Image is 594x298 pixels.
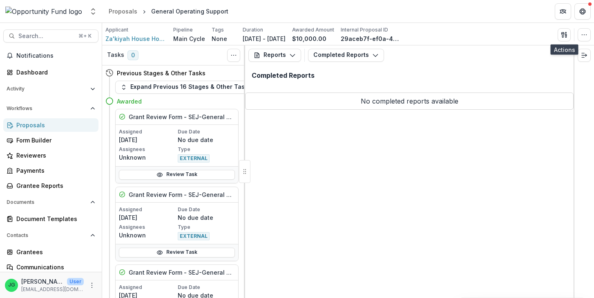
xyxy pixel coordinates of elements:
[77,32,93,41] div: ⌘ + K
[3,102,98,115] button: Open Workflows
[178,154,210,163] span: EXTERNAL
[129,113,235,121] h5: Grant Review Form - SEJ-General Operating Support-[PERSON_NAME]
[105,26,128,34] p: Applicant
[248,49,301,62] button: Reports
[3,149,98,162] a: Reviewers
[227,49,240,62] button: Toggle View Cancelled Tasks
[212,34,227,43] p: None
[119,223,176,231] p: Assignees
[178,206,235,213] p: Due Date
[178,135,235,144] p: No due date
[243,34,286,43] p: [DATE] - [DATE]
[3,65,98,79] a: Dashboard
[341,34,402,43] p: 29aceb7f-ef0a-400e-8c77-2c511fe39451
[3,212,98,226] a: Document Templates
[129,190,235,199] h5: Grant Review Form - SEJ-General Operating Support-[PERSON_NAME]
[16,136,92,144] div: Form Builder
[119,248,235,257] a: Review Task
[7,86,87,92] span: Activity
[18,33,74,40] span: Search...
[574,3,591,20] button: Get Help
[117,97,142,106] h4: Awarded
[119,206,176,213] p: Assigned
[21,286,84,293] p: [EMAIL_ADDRESS][DOMAIN_NAME]
[178,128,235,135] p: Due Date
[292,34,326,43] p: $10,000.00
[178,213,235,222] p: No due date
[178,223,235,231] p: Type
[16,151,92,160] div: Reviewers
[16,166,92,175] div: Payments
[67,278,84,285] p: User
[7,199,87,205] span: Documents
[3,49,98,62] button: Notifications
[5,7,82,16] img: Opportunity Fund logo
[109,7,137,16] div: Proposals
[3,196,98,209] button: Open Documents
[16,52,95,59] span: Notifications
[3,179,98,192] a: Grantee Reports
[119,153,176,162] p: Unknown
[3,82,98,95] button: Open Activity
[245,93,574,110] p: No completed reports available
[127,50,138,60] span: 0
[555,3,571,20] button: Partners
[178,232,210,240] span: EXTERNAL
[178,146,235,153] p: Type
[117,69,205,77] h4: Previous Stages & Other Tasks
[87,3,99,20] button: Open entity switcher
[292,26,334,34] p: Awarded Amount
[119,170,235,180] a: Review Task
[173,26,193,34] p: Pipeline
[16,121,92,129] div: Proposals
[8,282,15,288] div: Jake Goodman
[119,146,176,153] p: Assignees
[578,49,591,62] button: Expand right
[119,213,176,222] p: [DATE]
[129,268,235,277] h5: Grant Review Form - SEJ-General Operating Support-[PERSON_NAME]
[105,5,141,17] a: Proposals
[308,49,384,62] button: Completed Reports
[119,231,176,239] p: Unknown
[105,5,232,17] nav: breadcrumb
[3,260,98,274] a: Communications
[252,72,315,79] h2: Completed Reports
[3,118,98,132] a: Proposals
[16,248,92,256] div: Grantees
[107,52,124,59] h3: Tasks
[212,26,224,34] p: Tags
[21,277,64,286] p: [PERSON_NAME]
[3,29,98,43] button: Search...
[3,229,98,242] button: Open Contacts
[3,245,98,259] a: Grantees
[173,34,205,43] p: Main Cycle
[16,214,92,223] div: Document Templates
[16,181,92,190] div: Grantee Reports
[7,233,87,238] span: Contacts
[243,26,263,34] p: Duration
[87,280,97,290] button: More
[105,34,167,43] a: Za'kiyah House Housing
[16,263,92,271] div: Communications
[115,81,257,94] button: Expand Previous 16 Stages & Other Tasks
[7,106,87,111] span: Workflows
[151,7,228,16] div: General Operating Support
[3,133,98,147] a: Form Builder
[178,284,235,291] p: Due Date
[119,284,176,291] p: Assigned
[16,68,92,77] div: Dashboard
[119,128,176,135] p: Assigned
[3,164,98,177] a: Payments
[341,26,388,34] p: Internal Proposal ID
[119,135,176,144] p: [DATE]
